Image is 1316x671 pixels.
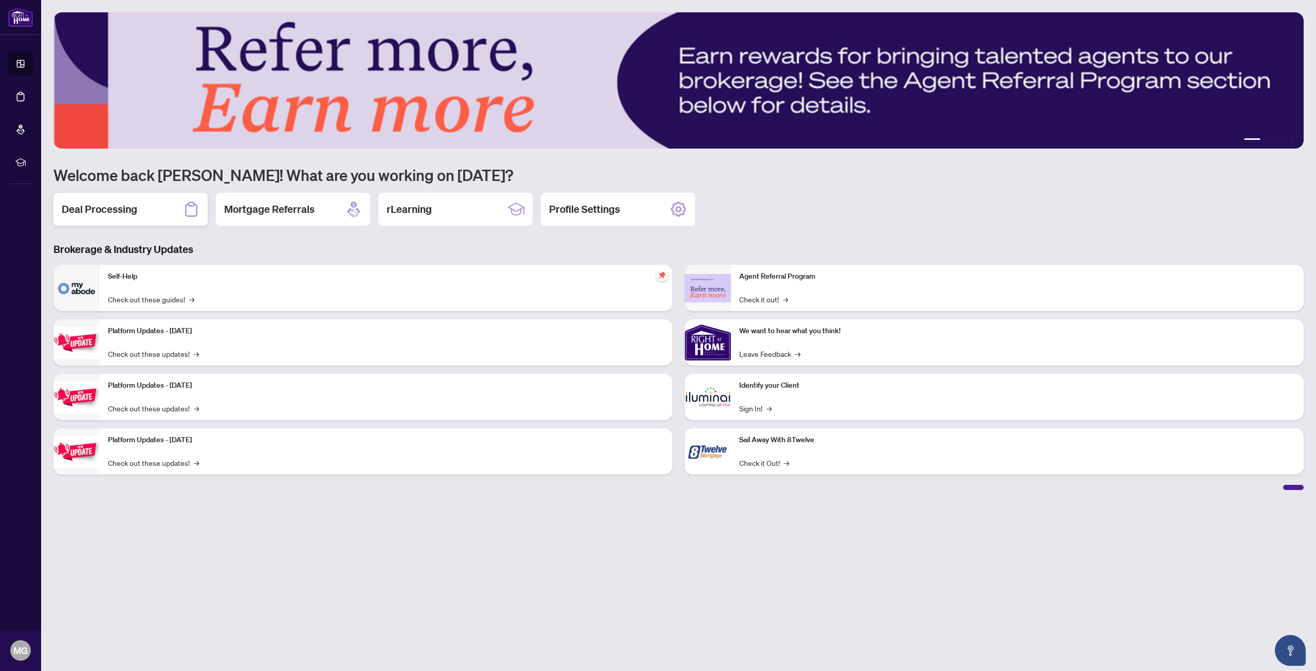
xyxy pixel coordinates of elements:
a: Check out these updates!→ [108,457,199,468]
span: MG [13,643,28,658]
button: Open asap [1275,635,1306,666]
a: Check it Out!→ [739,457,789,468]
button: 5 [1289,138,1293,142]
span: → [783,294,788,305]
p: Platform Updates - [DATE] [108,380,664,391]
p: We want to hear what you think! [739,325,1295,337]
a: Check it out!→ [739,294,788,305]
h1: Welcome back [PERSON_NAME]! What are you working on [DATE]? [53,165,1304,185]
h3: Brokerage & Industry Updates [53,242,1304,257]
span: → [194,348,199,359]
p: Agent Referral Program [739,271,1295,282]
img: We want to hear what you think! [685,319,731,366]
h2: rLearning [387,202,432,216]
img: Platform Updates - June 23, 2025 [53,436,100,468]
img: Agent Referral Program [685,274,731,302]
span: pushpin [656,269,668,281]
img: Self-Help [53,265,100,311]
span: → [194,457,199,468]
img: logo [8,8,33,27]
a: Sign In!→ [739,403,772,414]
p: Platform Updates - [DATE] [108,325,664,337]
img: Platform Updates - July 21, 2025 [53,327,100,359]
span: → [194,403,199,414]
button: 3 [1273,138,1277,142]
span: → [189,294,194,305]
img: Platform Updates - July 8, 2025 [53,381,100,413]
img: Slide 0 [53,12,1304,149]
h2: Deal Processing [62,202,137,216]
h2: Profile Settings [549,202,620,216]
p: Identify your Client [739,380,1295,391]
p: Sail Away With 8Twelve [739,434,1295,446]
button: 4 [1281,138,1285,142]
p: Platform Updates - [DATE] [108,434,664,446]
p: Self-Help [108,271,664,282]
img: Sail Away With 8Twelve [685,428,731,475]
span: → [795,348,800,359]
h2: Mortgage Referrals [224,202,315,216]
span: → [766,403,772,414]
button: 1 [1244,138,1260,142]
a: Check out these guides!→ [108,294,194,305]
span: → [784,457,789,468]
a: Leave Feedback→ [739,348,800,359]
a: Check out these updates!→ [108,403,199,414]
a: Check out these updates!→ [108,348,199,359]
img: Identify your Client [685,374,731,420]
button: 2 [1265,138,1269,142]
